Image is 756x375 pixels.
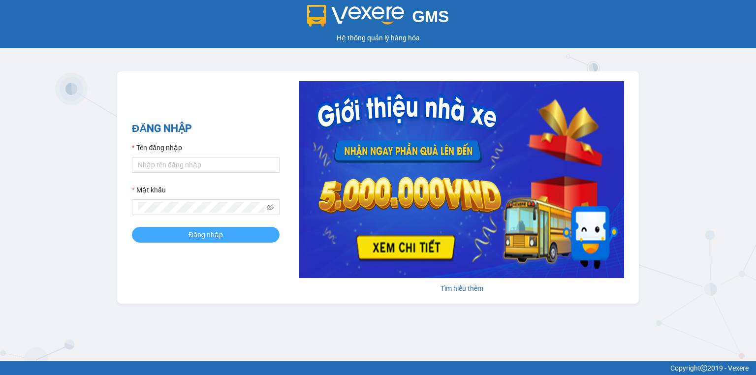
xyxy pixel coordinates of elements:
[132,185,166,195] label: Mật khẩu
[299,283,624,294] div: Tìm hiểu thêm
[299,81,624,278] img: banner-0
[307,5,405,27] img: logo 2
[132,157,280,173] input: Tên đăng nhập
[132,121,280,137] h2: ĐĂNG NHẬP
[412,7,449,26] span: GMS
[138,202,265,213] input: Mật khẩu
[307,15,449,23] a: GMS
[2,32,754,43] div: Hệ thống quản lý hàng hóa
[132,227,280,243] button: Đăng nhập
[189,229,223,240] span: Đăng nhập
[267,204,274,211] span: eye-invisible
[7,363,749,374] div: Copyright 2019 - Vexere
[700,365,707,372] span: copyright
[132,142,182,153] label: Tên đăng nhập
